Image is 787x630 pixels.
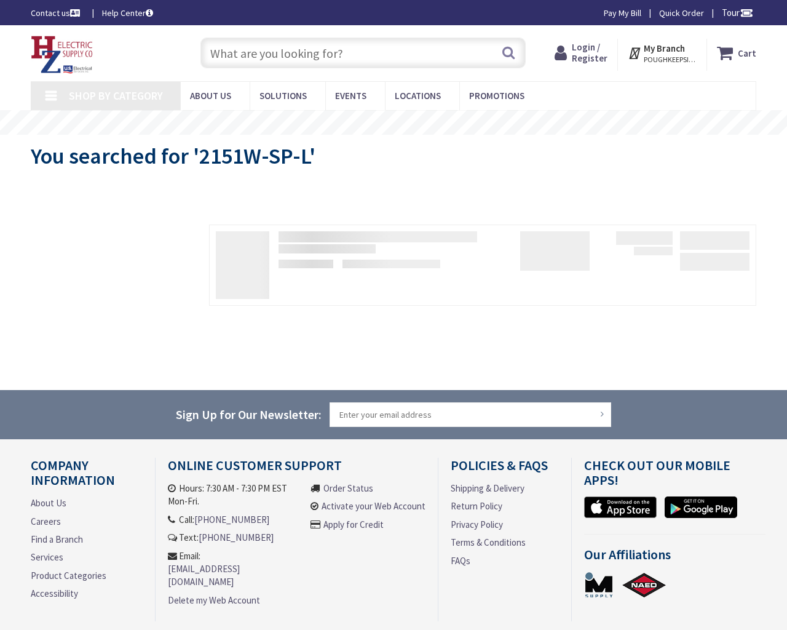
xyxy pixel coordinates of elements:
[31,7,82,19] a: Contact us
[555,42,607,64] a: Login / Register
[168,482,304,508] li: Hours: 7:30 AM - 7:30 PM EST Mon-Fri.
[31,142,315,170] span: You searched for '2151W-SP-L'
[451,518,503,531] a: Privacy Policy
[572,41,607,64] span: Login / Register
[194,513,269,526] a: [PHONE_NUMBER]
[451,500,502,512] a: Return Policy
[190,90,231,102] span: About Us
[168,562,304,589] a: [EMAIL_ADDRESS][DOMAIN_NAME]
[31,551,63,564] a: Services
[451,554,470,567] a: FAQs
[584,458,765,496] h4: Check out Our Mobile Apps!
[628,42,696,64] div: My Branch POUGHKEEPSIE, [GEOGRAPHIC_DATA]
[31,515,61,528] a: Careers
[31,587,78,600] a: Accessibility
[168,458,425,482] h4: Online Customer Support
[469,90,524,102] span: Promotions
[738,42,756,64] strong: Cart
[644,42,685,54] strong: My Branch
[451,482,524,495] a: Shipping & Delivery
[722,7,753,18] span: Tour
[622,571,667,599] a: NAED
[200,38,526,68] input: What are you looking for?
[322,500,425,512] a: Activate your Web Account
[330,402,611,427] input: Enter your email address
[644,55,696,65] span: POUGHKEEPSIE, [GEOGRAPHIC_DATA]
[199,531,274,544] a: [PHONE_NUMBER]
[335,90,366,102] span: Events
[168,594,260,607] a: Delete my Web Account
[584,571,614,599] a: MSUPPLY
[102,7,153,19] a: Help Center
[31,569,106,582] a: Product Categories
[168,513,304,526] li: Call:
[717,42,756,64] a: Cart
[659,7,704,19] a: Quick Order
[69,89,163,103] span: Shop By Category
[31,458,143,496] h4: Company Information
[168,549,304,589] li: Email:
[31,533,83,546] a: Find a Branch
[395,90,441,102] span: Locations
[168,531,304,544] li: Text:
[323,518,384,531] a: Apply for Credit
[604,7,641,19] a: Pay My Bill
[31,36,93,74] img: HZ Electric Supply
[31,496,66,509] a: About Us
[584,547,765,571] h4: Our Affiliations
[323,482,373,495] a: Order Status
[451,536,526,549] a: Terms & Conditions
[176,407,322,422] span: Sign Up for Our Newsletter:
[295,116,513,130] rs-layer: Free Same Day Pickup at 8 Locations
[451,458,560,482] h4: Policies & FAQs
[259,90,307,102] span: Solutions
